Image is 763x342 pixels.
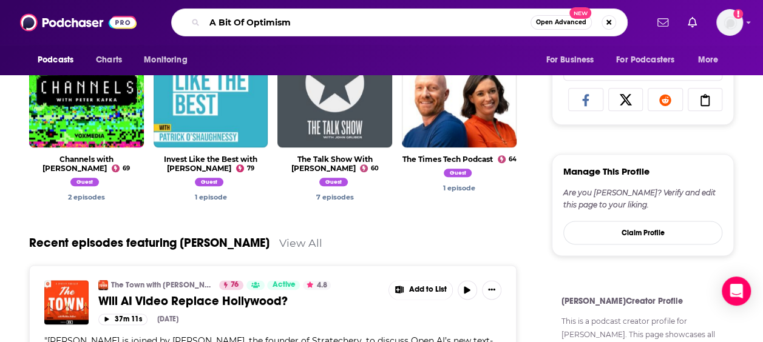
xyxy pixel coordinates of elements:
a: 69 [112,164,130,172]
span: Monitoring [144,52,187,69]
a: Show notifications dropdown [683,12,702,33]
a: Charts [88,49,129,72]
span: Active [272,279,295,291]
span: Add to List [409,285,446,294]
a: Share on Reddit [648,88,683,111]
a: Copy Link [688,88,723,111]
a: 60 [360,164,379,172]
input: Search podcasts, credits, & more... [205,13,531,32]
span: Guest [319,178,348,186]
span: Will AI Video Replace Hollywood? [98,293,288,309]
a: Ben Thompson [195,193,227,201]
button: Open AdvancedNew [531,15,592,30]
h4: [PERSON_NAME] Creator Profile [561,296,724,306]
button: open menu [690,49,734,72]
a: Ben Thompson [195,179,226,188]
h3: Manage This Profile [563,166,649,177]
span: For Podcasters [616,52,674,69]
button: Show More Button [389,280,452,300]
a: Share on X/Twitter [608,88,643,111]
span: Guest [444,169,472,177]
button: Show More Button [482,280,501,300]
img: Will AI Video Replace Hollywood? [44,280,89,324]
a: Ben Thompson [443,184,475,192]
span: 79 [247,166,254,171]
a: Channels with Peter Kafka [42,155,113,173]
a: The Talk Show With John Gruber [291,155,372,173]
span: Guest [195,178,223,186]
span: 60 [371,166,379,171]
a: Ben Thompson [319,179,351,188]
span: For Business [546,52,594,69]
button: 37m 11s [98,313,148,325]
span: Charts [96,52,122,69]
a: The Town with [PERSON_NAME] [111,280,211,290]
a: 64 [498,155,517,163]
button: open menu [537,49,609,72]
a: View All [279,236,322,249]
a: Share on Facebook [568,88,603,111]
img: User Profile [716,9,743,36]
span: Guest [70,178,99,186]
img: Podchaser - Follow, Share and Rate Podcasts [20,11,137,34]
svg: Add a profile image [733,9,743,19]
a: Invest Like the Best with Patrick O'Shaughnessy [164,155,257,173]
button: open menu [29,49,89,72]
span: Podcasts [38,52,73,69]
span: New [569,7,591,19]
a: The Times Tech Podcast [402,155,493,164]
span: Open Advanced [536,19,586,25]
span: 64 [508,157,516,162]
div: Search podcasts, credits, & more... [171,8,628,36]
a: [PERSON_NAME] [561,330,625,339]
a: 76 [219,280,243,290]
button: open menu [135,49,203,72]
a: Ben Thompson [70,179,102,188]
span: 69 [123,166,130,171]
span: More [698,52,719,69]
div: Are you [PERSON_NAME]? Verify and edit this page to your liking. [563,187,722,211]
a: Ben Thompson [68,193,105,201]
button: Claim Profile [563,221,722,244]
span: Logged in as vjacobi [716,9,743,36]
a: Show notifications dropdown [653,12,673,33]
a: Active [267,280,300,290]
a: Ben Thompson [316,193,354,201]
a: 79 [236,164,254,172]
div: [DATE] [157,315,178,323]
button: open menu [608,49,692,72]
span: 76 [231,279,239,291]
a: Ben Thompson [444,170,475,179]
button: 4.8 [303,280,331,290]
div: Open Intercom Messenger [722,277,751,306]
button: Show profile menu [716,9,743,36]
a: Recent episodes featuring [PERSON_NAME] [29,235,270,250]
img: The Town with Matthew Belloni [98,280,108,290]
a: Will AI Video Replace Hollywood? [98,293,380,309]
